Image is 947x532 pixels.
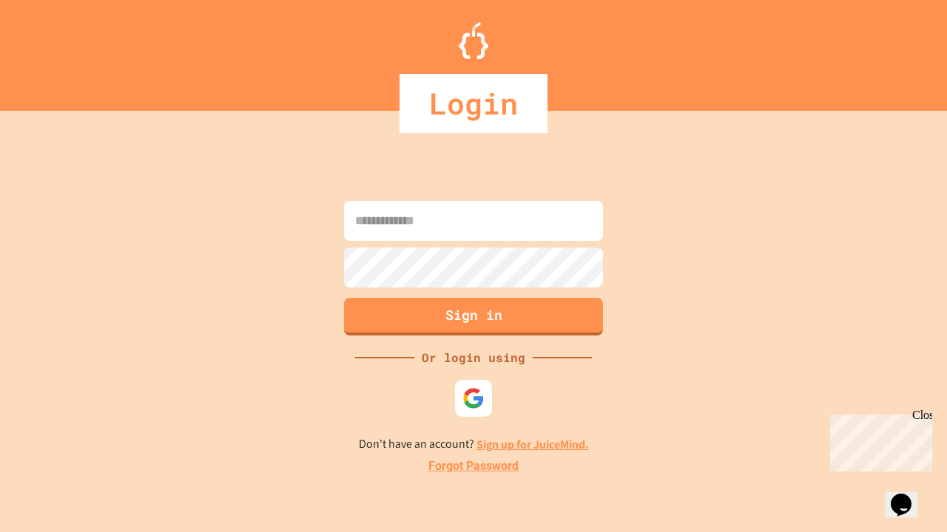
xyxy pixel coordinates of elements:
a: Sign up for JuiceMind. [476,437,589,452]
p: Don't have an account? [359,435,589,454]
a: Forgot Password [428,457,519,475]
div: Or login using [414,349,533,366]
div: Chat with us now!Close [6,6,102,94]
img: google-icon.svg [462,387,485,409]
iframe: chat widget [885,473,932,517]
button: Sign in [344,298,603,335]
div: Login [400,74,547,133]
iframe: chat widget [824,409,932,471]
img: Logo.svg [459,22,488,59]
